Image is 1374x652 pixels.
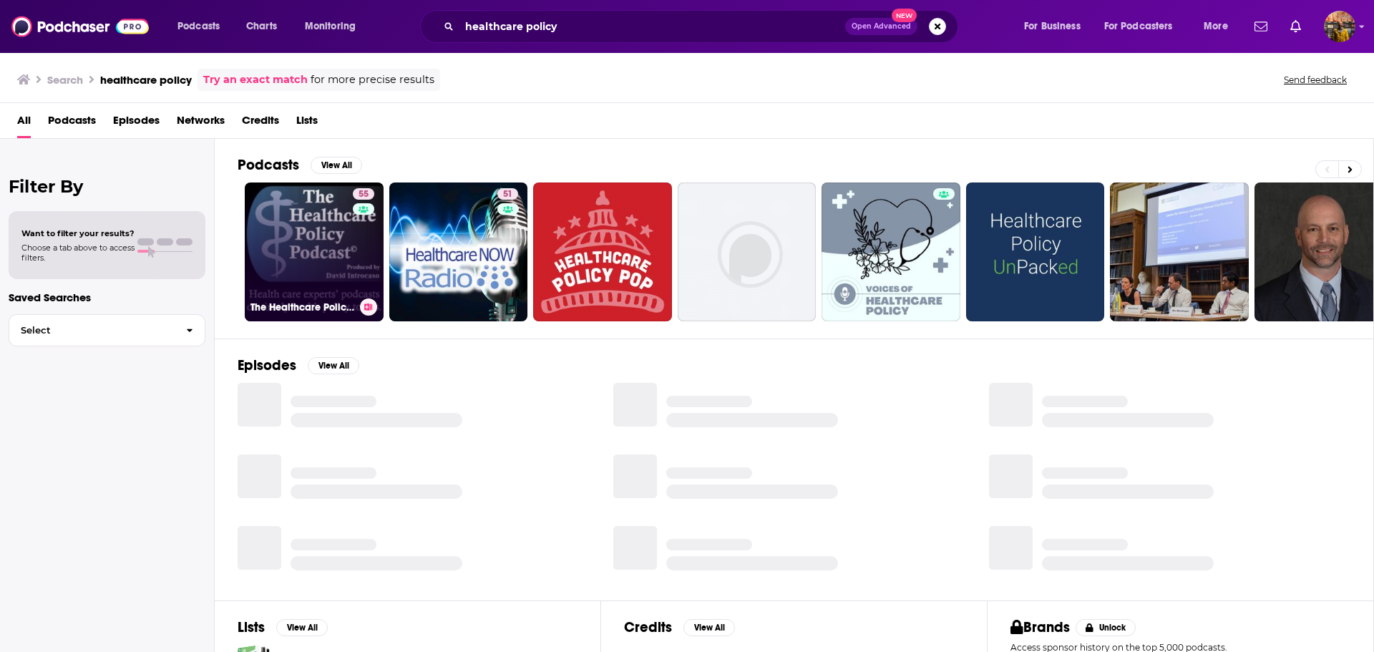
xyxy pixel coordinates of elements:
[100,73,192,87] h3: healthcare policy
[1024,16,1081,37] span: For Business
[353,188,374,200] a: 55
[250,301,354,313] h3: The Healthcare Policy Podcast ® Produced by [PERSON_NAME]
[311,157,362,174] button: View All
[845,18,917,35] button: Open AdvancedNew
[1249,14,1273,39] a: Show notifications dropdown
[238,156,299,174] h2: Podcasts
[9,326,175,335] span: Select
[238,618,328,636] a: ListsView All
[1076,619,1136,636] button: Unlock
[238,618,265,636] h2: Lists
[113,109,160,138] a: Episodes
[296,109,318,138] a: Lists
[1324,11,1355,42] span: Logged in as hratnayake
[167,15,238,38] button: open menu
[1014,15,1098,38] button: open menu
[683,619,735,636] button: View All
[21,243,135,263] span: Choose a tab above to access filters.
[295,15,374,38] button: open menu
[624,618,672,636] h2: Credits
[238,356,296,374] h2: Episodes
[503,188,512,202] span: 51
[1280,74,1351,86] button: Send feedback
[308,357,359,374] button: View All
[1324,11,1355,42] button: Show profile menu
[203,72,308,88] a: Try an exact match
[1285,14,1307,39] a: Show notifications dropdown
[1204,16,1228,37] span: More
[238,156,362,174] a: PodcastsView All
[276,619,328,636] button: View All
[389,183,528,321] a: 51
[497,188,518,200] a: 51
[459,15,845,38] input: Search podcasts, credits, & more...
[48,109,96,138] a: Podcasts
[9,314,205,346] button: Select
[11,13,149,40] img: Podchaser - Follow, Share and Rate Podcasts
[852,23,911,30] span: Open Advanced
[237,15,286,38] a: Charts
[242,109,279,138] a: Credits
[624,618,735,636] a: CreditsView All
[47,73,83,87] h3: Search
[21,228,135,238] span: Want to filter your results?
[177,16,220,37] span: Podcasts
[892,9,917,22] span: New
[1324,11,1355,42] img: User Profile
[17,109,31,138] a: All
[311,72,434,88] span: for more precise results
[9,176,205,197] h2: Filter By
[1194,15,1246,38] button: open menu
[245,183,384,321] a: 55The Healthcare Policy Podcast ® Produced by [PERSON_NAME]
[238,356,359,374] a: EpisodesView All
[1010,618,1070,636] h2: Brands
[177,109,225,138] a: Networks
[434,10,972,43] div: Search podcasts, credits, & more...
[305,16,356,37] span: Monitoring
[246,16,277,37] span: Charts
[1095,15,1194,38] button: open menu
[359,188,369,202] span: 55
[1104,16,1173,37] span: For Podcasters
[9,291,205,304] p: Saved Searches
